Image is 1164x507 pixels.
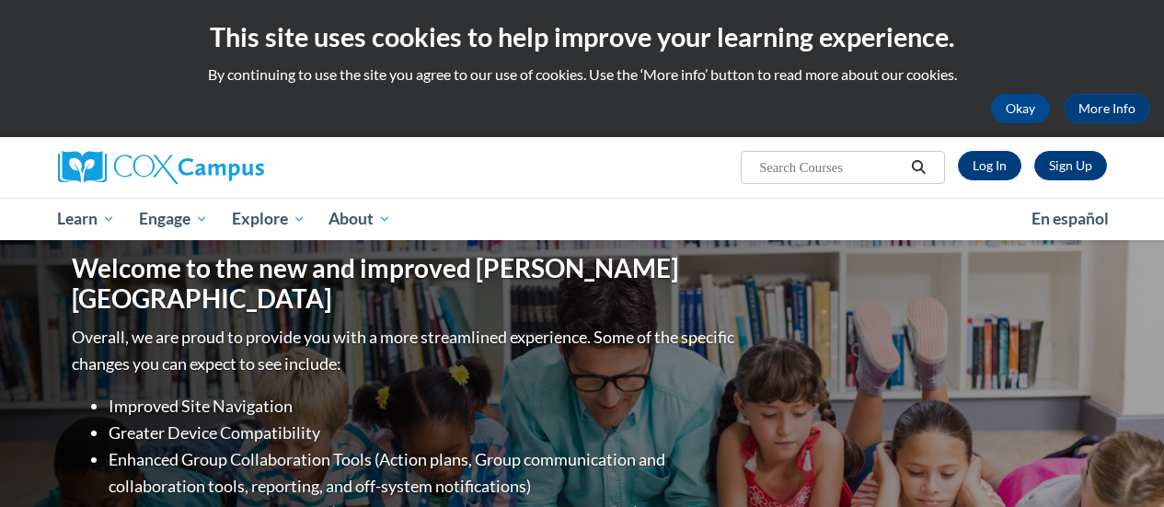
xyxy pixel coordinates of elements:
p: Overall, we are proud to provide you with a more streamlined experience. Some of the specific cha... [72,324,739,377]
div: Main menu [44,198,1121,240]
a: Learn [46,198,128,240]
span: About [328,208,391,230]
a: Register [1034,151,1107,180]
span: Learn [57,208,115,230]
span: En español [1031,209,1109,228]
li: Enhanced Group Collaboration Tools (Action plans, Group communication and collaboration tools, re... [109,446,739,500]
a: Cox Campus [58,151,389,184]
button: Okay [991,94,1050,123]
h2: This site uses cookies to help improve your learning experience. [14,18,1150,55]
a: En español [1020,200,1121,238]
a: Engage [127,198,220,240]
a: About [317,198,403,240]
a: More Info [1064,94,1150,123]
span: Explore [232,208,305,230]
input: Search Courses [757,156,905,179]
li: Improved Site Navigation [109,393,739,420]
button: Search [905,156,932,179]
img: Cox Campus [58,151,264,184]
a: Log In [958,151,1021,180]
h1: Welcome to the new and improved [PERSON_NAME][GEOGRAPHIC_DATA] [72,253,739,315]
iframe: Button to launch messaging window [1090,433,1149,492]
li: Greater Device Compatibility [109,420,739,446]
span: Engage [139,208,208,230]
p: By continuing to use the site you agree to our use of cookies. Use the ‘More info’ button to read... [14,64,1150,85]
a: Explore [220,198,317,240]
